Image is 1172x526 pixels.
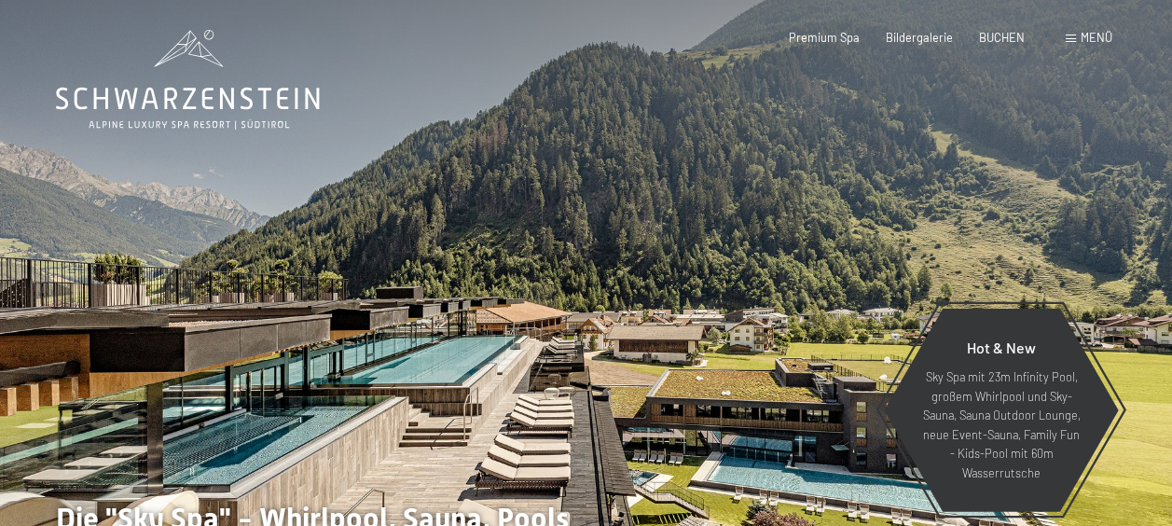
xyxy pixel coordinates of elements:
[979,30,1025,45] a: BUCHEN
[789,30,860,45] a: Premium Spa
[967,339,1036,356] span: Hot & New
[883,308,1120,513] a: Hot & New Sky Spa mit 23m Infinity Pool, großem Whirlpool und Sky-Sauna, Sauna Outdoor Lounge, ne...
[886,30,953,45] a: Bildergalerie
[1081,30,1112,45] span: Menü
[920,367,1082,482] p: Sky Spa mit 23m Infinity Pool, großem Whirlpool und Sky-Sauna, Sauna Outdoor Lounge, neue Event-S...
